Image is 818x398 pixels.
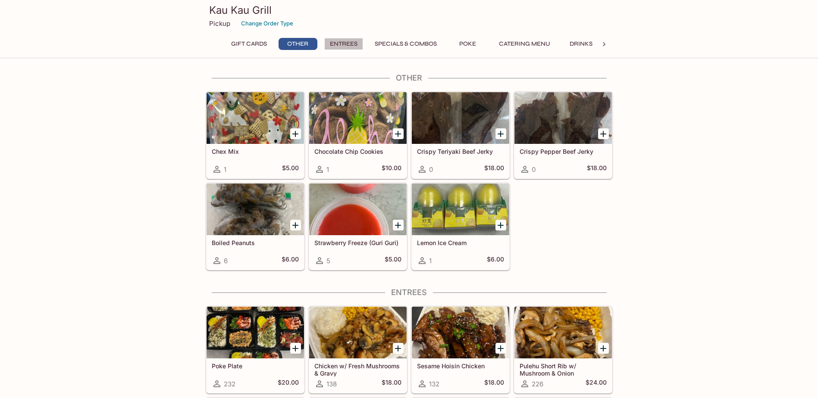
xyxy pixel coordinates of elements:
[224,257,228,265] span: 6
[520,362,607,376] h5: Pulehu Short Rib w/ Mushroom & Onion
[290,343,301,354] button: Add Poke Plate
[429,165,433,174] span: 0
[212,148,299,155] h5: Chex Mix
[562,38,601,50] button: Drinks
[532,165,536,174] span: 0
[237,17,297,30] button: Change Order Type
[598,343,609,354] button: Add Pulehu Short Rib w/ Mushroom & Onion
[326,257,330,265] span: 5
[393,128,404,139] button: Add Chocolate Chip Cookies
[411,92,510,179] a: Crispy Teriyaki Beef Jerky0$18.00
[326,165,329,174] span: 1
[495,343,506,354] button: Add Sesame Hoisin Chicken
[532,380,543,388] span: 226
[598,128,609,139] button: Add Crispy Pepper Beef Jerky
[212,362,299,370] h5: Poke Plate
[586,379,607,389] h5: $24.00
[279,38,317,50] button: Other
[494,38,555,50] button: Catering Menu
[429,380,439,388] span: 132
[411,183,510,270] a: Lemon Ice Cream1$6.00
[282,255,299,266] h5: $6.00
[209,3,609,17] h3: Kau Kau Grill
[290,220,301,230] button: Add Boiled Peanuts
[206,288,613,297] h4: Entrees
[520,148,607,155] h5: Crispy Pepper Beef Jerky
[417,362,504,370] h5: Sesame Hoisin Chicken
[224,380,235,388] span: 232
[393,343,404,354] button: Add Chicken w/ Fresh Mushrooms & Gravy
[309,183,407,235] div: Strawberry Freeze (Guri Guri)
[324,38,363,50] button: Entrees
[207,183,304,235] div: Boiled Peanuts
[212,239,299,246] h5: Boiled Peanuts
[412,307,509,358] div: Sesame Hoisin Chicken
[282,164,299,174] h5: $5.00
[207,92,304,144] div: Chex Mix
[417,148,504,155] h5: Crispy Teriyaki Beef Jerky
[484,379,504,389] h5: $18.00
[209,19,230,28] p: Pickup
[206,73,613,83] h4: Other
[382,164,401,174] h5: $10.00
[206,183,304,270] a: Boiled Peanuts6$6.00
[309,92,407,144] div: Chocolate Chip Cookies
[314,362,401,376] h5: Chicken w/ Fresh Mushrooms & Gravy
[309,92,407,179] a: Chocolate Chip Cookies1$10.00
[514,306,612,393] a: Pulehu Short Rib w/ Mushroom & Onion226$24.00
[278,379,299,389] h5: $20.00
[412,92,509,144] div: Crispy Teriyaki Beef Jerky
[514,92,612,144] div: Crispy Pepper Beef Jerky
[326,380,337,388] span: 138
[314,148,401,155] h5: Chocolate Chip Cookies
[587,164,607,174] h5: $18.00
[393,220,404,230] button: Add Strawberry Freeze (Guri Guri)
[309,306,407,393] a: Chicken w/ Fresh Mushrooms & Gravy138$18.00
[484,164,504,174] h5: $18.00
[514,92,612,179] a: Crispy Pepper Beef Jerky0$18.00
[290,128,301,139] button: Add Chex Mix
[370,38,442,50] button: Specials & Combos
[411,306,510,393] a: Sesame Hoisin Chicken132$18.00
[495,220,506,230] button: Add Lemon Ice Cream
[495,128,506,139] button: Add Crispy Teriyaki Beef Jerky
[417,239,504,246] h5: Lemon Ice Cream
[487,255,504,266] h5: $6.00
[429,257,432,265] span: 1
[412,183,509,235] div: Lemon Ice Cream
[207,307,304,358] div: Poke Plate
[309,307,407,358] div: Chicken w/ Fresh Mushrooms & Gravy
[309,183,407,270] a: Strawberry Freeze (Guri Guri)5$5.00
[206,92,304,179] a: Chex Mix1$5.00
[448,38,487,50] button: Poke
[226,38,272,50] button: Gift Cards
[385,255,401,266] h5: $5.00
[382,379,401,389] h5: $18.00
[514,307,612,358] div: Pulehu Short Rib w/ Mushroom & Onion
[206,306,304,393] a: Poke Plate232$20.00
[224,165,226,174] span: 1
[314,239,401,246] h5: Strawberry Freeze (Guri Guri)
